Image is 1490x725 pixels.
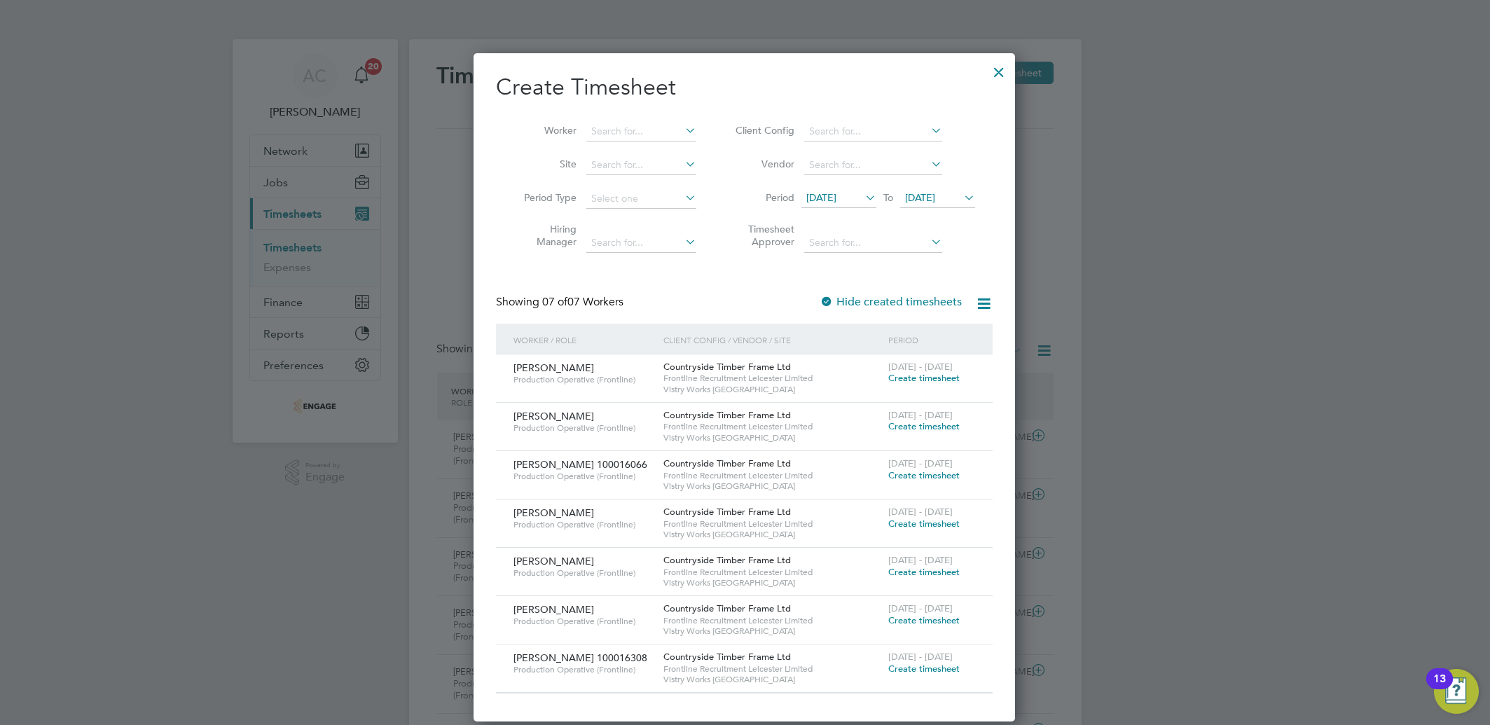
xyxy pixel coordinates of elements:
span: [PERSON_NAME] [513,603,594,616]
span: Production Operative (Frontline) [513,471,653,482]
input: Search for... [586,233,696,253]
span: Create timesheet [888,420,960,432]
span: Frontline Recruitment Leicester Limited [663,663,881,675]
span: Frontline Recruitment Leicester Limited [663,373,881,384]
label: Site [513,158,577,170]
input: Search for... [586,156,696,175]
span: To [879,188,897,207]
span: [DATE] [806,191,836,204]
span: 07 of [542,295,567,309]
span: Create timesheet [888,663,960,675]
span: Vistry Works [GEOGRAPHIC_DATA] [663,577,881,588]
button: Open Resource Center, 13 new notifications [1434,669,1479,714]
span: Frontline Recruitment Leicester Limited [663,470,881,481]
div: Worker / Role [510,324,660,356]
span: Vistry Works [GEOGRAPHIC_DATA] [663,384,881,395]
span: Vistry Works [GEOGRAPHIC_DATA] [663,529,881,540]
label: Hide created timesheets [820,295,962,309]
span: Countryside Timber Frame Ltd [663,409,791,421]
label: Period Type [513,191,577,204]
span: Production Operative (Frontline) [513,519,653,530]
input: Search for... [804,233,942,253]
span: Create timesheet [888,372,960,384]
input: Select one [586,189,696,209]
span: [DATE] - [DATE] [888,409,953,421]
span: Frontline Recruitment Leicester Limited [663,567,881,578]
label: Worker [513,124,577,137]
div: 13 [1433,679,1446,697]
span: [PERSON_NAME] [513,506,594,519]
span: Countryside Timber Frame Ltd [663,361,791,373]
span: Countryside Timber Frame Ltd [663,651,791,663]
div: Client Config / Vendor / Site [660,324,885,356]
span: Production Operative (Frontline) [513,664,653,675]
span: [DATE] - [DATE] [888,457,953,469]
span: Frontline Recruitment Leicester Limited [663,615,881,626]
span: Frontline Recruitment Leicester Limited [663,421,881,432]
span: Vistry Works [GEOGRAPHIC_DATA] [663,626,881,637]
span: Frontline Recruitment Leicester Limited [663,518,881,530]
span: [PERSON_NAME] [513,361,594,374]
input: Search for... [804,156,942,175]
div: Period [885,324,979,356]
h2: Create Timesheet [496,73,993,102]
span: Create timesheet [888,469,960,481]
span: Production Operative (Frontline) [513,567,653,579]
input: Search for... [804,122,942,141]
label: Vendor [731,158,794,170]
span: Vistry Works [GEOGRAPHIC_DATA] [663,481,881,492]
input: Search for... [586,122,696,141]
span: [DATE] - [DATE] [888,651,953,663]
label: Timesheet Approver [731,223,794,248]
span: [PERSON_NAME] 100016308 [513,651,647,664]
span: [DATE] [905,191,935,204]
span: Create timesheet [888,518,960,530]
span: Production Operative (Frontline) [513,374,653,385]
div: Showing [496,295,626,310]
span: [PERSON_NAME] [513,410,594,422]
span: Create timesheet [888,614,960,626]
span: Vistry Works [GEOGRAPHIC_DATA] [663,432,881,443]
span: [PERSON_NAME] [513,555,594,567]
span: 07 Workers [542,295,623,309]
label: Client Config [731,124,794,137]
span: Production Operative (Frontline) [513,616,653,627]
span: [PERSON_NAME] 100016066 [513,458,647,471]
span: Countryside Timber Frame Ltd [663,506,791,518]
span: [DATE] - [DATE] [888,602,953,614]
label: Hiring Manager [513,223,577,248]
span: Countryside Timber Frame Ltd [663,457,791,469]
span: Production Operative (Frontline) [513,422,653,434]
span: [DATE] - [DATE] [888,361,953,373]
span: Vistry Works [GEOGRAPHIC_DATA] [663,674,881,685]
span: [DATE] - [DATE] [888,506,953,518]
span: Create timesheet [888,566,960,578]
span: Countryside Timber Frame Ltd [663,602,791,614]
label: Period [731,191,794,204]
span: [DATE] - [DATE] [888,554,953,566]
span: Countryside Timber Frame Ltd [663,554,791,566]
